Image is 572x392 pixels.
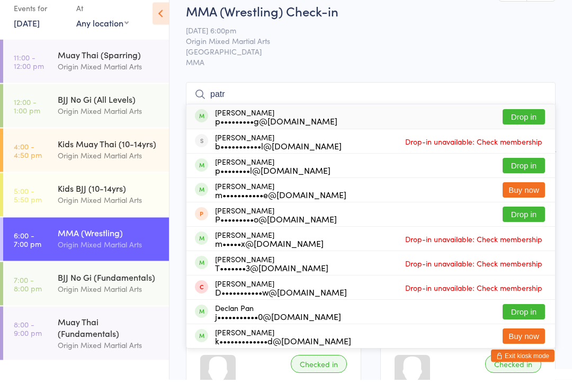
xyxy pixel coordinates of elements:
div: Any location [76,29,129,41]
div: p•••••••••g@[DOMAIN_NAME] [215,129,337,138]
div: T•••••••3@[DOMAIN_NAME] [215,276,328,284]
div: MMA (Wrestling) [58,239,160,251]
span: Drop-in unavailable: Check membership [403,146,545,162]
button: Drop in [503,122,545,137]
div: j•••••••••••0@[DOMAIN_NAME] [215,325,341,333]
time: 5:00 - 5:50 pm [14,199,42,216]
div: P•••••••••o@[DOMAIN_NAME] [215,227,337,236]
div: Origin Mixed Martial Arts [58,251,160,263]
div: b•••••••••••l@[DOMAIN_NAME] [215,154,342,163]
time: 12:00 - 1:00 pm [14,110,40,127]
button: Drop in [503,171,545,186]
div: Origin Mixed Martial Arts [58,206,160,218]
div: [PERSON_NAME] [215,121,337,138]
a: 4:00 -4:50 pmKids Muay Thai (10-14yrs)Origin Mixed Martial Arts [3,141,169,184]
div: BJJ No Gi (Fundamentals) [58,283,160,295]
div: Muay Thai (Sparring) [58,61,160,73]
div: BJJ No Gi (All Levels) [58,105,160,117]
a: 8:00 -9:00 pmMuay Thai (Fundamentals)Origin Mixed Martial Arts [3,319,169,372]
div: At [76,12,129,29]
div: p••••••••l@[DOMAIN_NAME] [215,179,330,187]
div: Checked in [485,368,541,386]
span: Origin Mixed Martial Arts [186,48,539,59]
div: [PERSON_NAME] [215,268,328,284]
time: 7:00 - 8:00 pm [14,288,42,305]
div: Declan Pan [215,316,341,333]
input: Search [186,95,556,119]
div: Events for [14,12,66,29]
div: [PERSON_NAME] [215,219,337,236]
div: [PERSON_NAME] [215,292,347,309]
button: Drop in [503,219,545,235]
span: Drop-in unavailable: Check membership [403,268,545,284]
a: 7:00 -8:00 pmBJJ No Gi (Fundamentals)Origin Mixed Martial Arts [3,274,169,318]
a: 6:00 -7:00 pmMMA (Wrestling)Origin Mixed Martial Arts [3,230,169,273]
div: Origin Mixed Martial Arts [58,73,160,85]
time: 11:00 - 12:00 pm [14,65,44,82]
div: [PERSON_NAME] [215,146,342,163]
a: 11:00 -12:00 pmMuay Thai (Sparring)Origin Mixed Martial Arts [3,52,169,95]
button: Buy now [503,195,545,210]
div: m•••••••••••e@[DOMAIN_NAME] [215,203,346,211]
div: Origin Mixed Martial Arts [58,162,160,174]
h2: MMA (Wrestling) Check-in [186,15,556,32]
div: Kids Muay Thai (10-14yrs) [58,150,160,162]
span: Drop-in unavailable: Check membership [403,244,545,260]
div: [PERSON_NAME] [215,170,330,187]
a: [DATE] [14,29,40,41]
div: [PERSON_NAME] [215,341,351,358]
button: Exit kiosk mode [491,362,555,375]
div: Kids BJJ (10-14yrs) [58,194,160,206]
div: Origin Mixed Martial Arts [58,351,160,363]
time: 4:00 - 4:50 pm [14,154,42,171]
span: [GEOGRAPHIC_DATA] [186,59,539,69]
a: 12:00 -1:00 pmBJJ No Gi (All Levels)Origin Mixed Martial Arts [3,96,169,140]
div: Origin Mixed Martial Arts [58,295,160,307]
span: MMA [186,69,556,80]
time: 8:00 - 9:00 pm [14,332,42,349]
div: m•••••x@[DOMAIN_NAME] [215,252,324,260]
span: Drop-in unavailable: Check membership [403,292,545,308]
div: Origin Mixed Martial Arts [58,117,160,129]
div: Checked in [291,368,347,386]
time: 6:00 - 7:00 pm [14,243,41,260]
a: 5:00 -5:50 pmKids BJJ (10-14yrs)Origin Mixed Martial Arts [3,185,169,229]
div: Muay Thai (Fundamentals) [58,328,160,351]
div: [PERSON_NAME] [215,243,324,260]
button: Buy now [503,341,545,357]
span: [DATE] 6:00pm [186,38,539,48]
button: Drop in [503,317,545,332]
div: [PERSON_NAME] [215,194,346,211]
div: k•••••••••••••d@[DOMAIN_NAME] [215,349,351,358]
div: D•••••••••••w@[DOMAIN_NAME] [215,300,347,309]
